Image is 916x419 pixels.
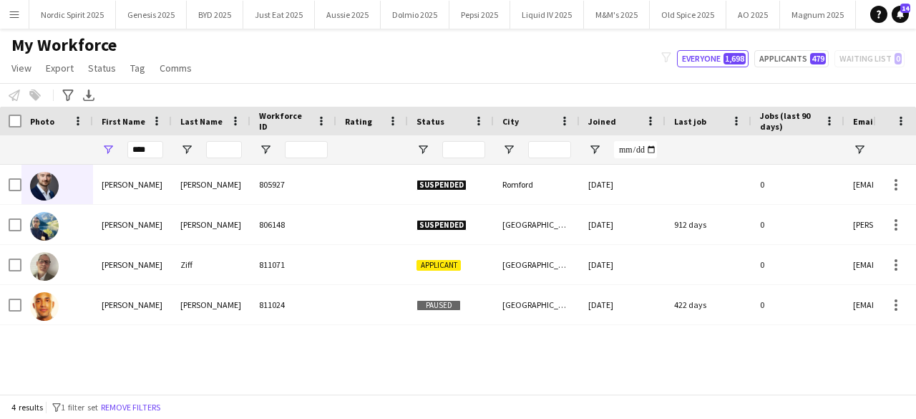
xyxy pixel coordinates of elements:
[102,116,145,127] span: First Name
[154,59,198,77] a: Comms
[584,1,650,29] button: M&M's 2025
[751,165,844,204] div: 0
[345,116,372,127] span: Rating
[494,245,580,284] div: [GEOGRAPHIC_DATA]
[666,285,751,324] div: 422 days
[172,165,250,204] div: [PERSON_NAME]
[751,205,844,244] div: 0
[751,285,844,324] div: 0
[125,59,151,77] a: Tag
[666,205,751,244] div: 912 days
[172,205,250,244] div: [PERSON_NAME]
[754,50,829,67] button: Applicants479
[285,141,328,158] input: Workforce ID Filter Input
[46,62,74,74] span: Export
[760,110,819,132] span: Jobs (last 90 days)
[93,245,172,284] div: [PERSON_NAME]
[30,212,59,241] img: Darren Silva
[588,116,616,127] span: Joined
[187,1,243,29] button: BYD 2025
[11,62,31,74] span: View
[580,285,666,324] div: [DATE]
[59,87,77,104] app-action-btn: Advanced filters
[442,141,485,158] input: Status Filter Input
[180,143,193,156] button: Open Filter Menu
[172,285,250,324] div: [PERSON_NAME]
[172,245,250,284] div: Ziff
[892,6,909,23] a: 14
[93,205,172,244] div: [PERSON_NAME]
[588,143,601,156] button: Open Filter Menu
[250,245,336,284] div: 811071
[6,59,37,77] a: View
[780,1,856,29] button: Magnum 2025
[243,1,315,29] button: Just Eat 2025
[674,116,706,127] span: Last job
[723,53,746,64] span: 1,698
[726,1,780,29] button: AO 2025
[650,1,726,29] button: Old Spice 2025
[416,143,429,156] button: Open Filter Menu
[580,245,666,284] div: [DATE]
[381,1,449,29] button: Dolmio 2025
[853,143,866,156] button: Open Filter Menu
[494,165,580,204] div: Romford
[416,300,461,311] span: Paused
[416,220,467,231] span: Suspended
[180,116,223,127] span: Last Name
[30,252,59,281] img: Darren Ziff
[130,62,145,74] span: Tag
[751,245,844,284] div: 0
[82,59,122,77] a: Status
[206,141,242,158] input: Last Name Filter Input
[61,402,98,413] span: 1 filter set
[29,1,116,29] button: Nordic Spirit 2025
[30,116,54,127] span: Photo
[677,50,749,67] button: Everyone1,698
[40,59,79,77] a: Export
[259,143,272,156] button: Open Filter Menu
[127,141,163,158] input: First Name Filter Input
[315,1,381,29] button: Aussie 2025
[614,141,657,158] input: Joined Filter Input
[580,205,666,244] div: [DATE]
[449,1,510,29] button: Pepsi 2025
[30,172,59,201] img: DARREL DRAPER
[88,62,116,74] span: Status
[11,34,117,56] span: My Workforce
[93,165,172,204] div: [PERSON_NAME]
[510,1,584,29] button: Liquid IV 2025
[853,116,876,127] span: Email
[160,62,192,74] span: Comms
[528,141,571,158] input: City Filter Input
[93,285,172,324] div: [PERSON_NAME]
[102,143,114,156] button: Open Filter Menu
[494,205,580,244] div: [GEOGRAPHIC_DATA]
[580,165,666,204] div: [DATE]
[30,292,59,321] img: Darryl Bishop
[250,205,336,244] div: 806148
[810,53,826,64] span: 479
[900,4,910,13] span: 14
[494,285,580,324] div: [GEOGRAPHIC_DATA][PERSON_NAME]
[502,143,515,156] button: Open Filter Menu
[416,180,467,191] span: Suspended
[98,400,163,415] button: Remove filters
[416,116,444,127] span: Status
[250,165,336,204] div: 805927
[116,1,187,29] button: Genesis 2025
[259,110,311,132] span: Workforce ID
[416,260,461,271] span: Applicant
[250,285,336,324] div: 811024
[80,87,97,104] app-action-btn: Export XLSX
[502,116,519,127] span: City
